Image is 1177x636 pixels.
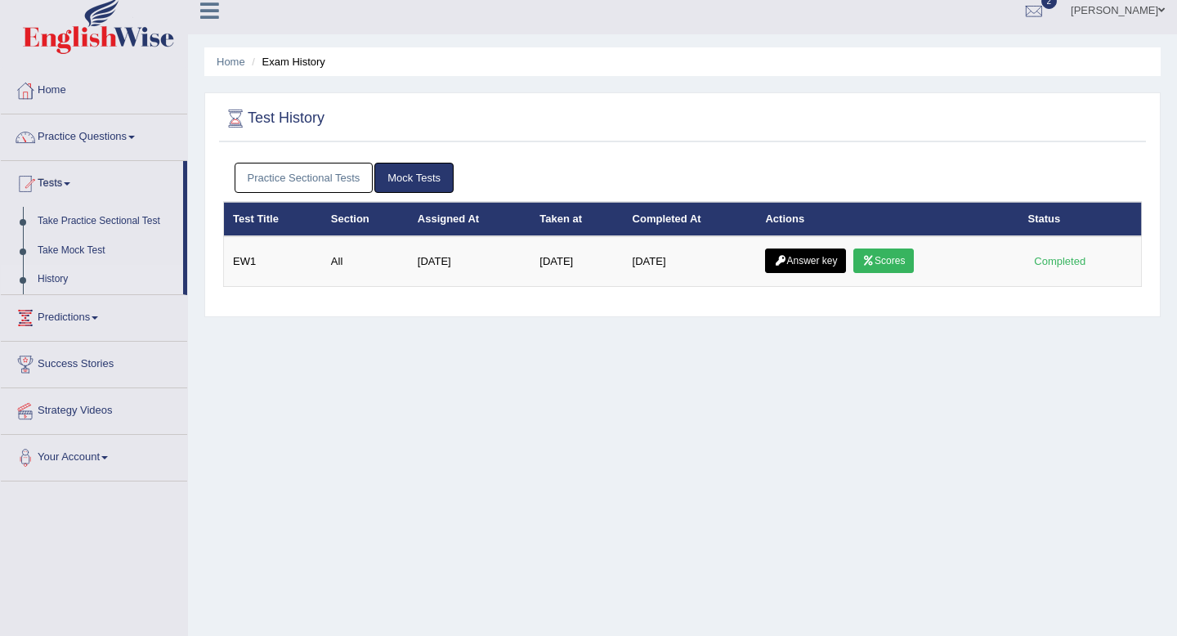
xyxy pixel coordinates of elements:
td: All [322,236,409,287]
th: Status [1019,202,1142,236]
td: EW1 [224,236,322,287]
a: History [30,265,183,294]
a: Home [217,56,245,68]
a: Scores [853,249,914,273]
h2: Test History [223,106,324,131]
a: Take Practice Sectional Test [30,207,183,236]
a: Practice Sectional Tests [235,163,374,193]
th: Completed At [624,202,757,236]
th: Taken at [530,202,623,236]
a: Mock Tests [374,163,454,193]
li: Exam History [248,54,325,69]
a: Practice Questions [1,114,187,155]
a: Home [1,68,187,109]
a: Tests [1,161,183,202]
a: Answer key [765,249,846,273]
a: Strategy Videos [1,388,187,429]
th: Section [322,202,409,236]
a: Take Mock Test [30,236,183,266]
th: Assigned At [409,202,531,236]
td: [DATE] [530,236,623,287]
a: Your Account [1,435,187,476]
a: Success Stories [1,342,187,383]
td: [DATE] [409,236,531,287]
div: Completed [1028,253,1092,270]
th: Actions [756,202,1018,236]
th: Test Title [224,202,322,236]
td: [DATE] [624,236,757,287]
a: Predictions [1,295,187,336]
